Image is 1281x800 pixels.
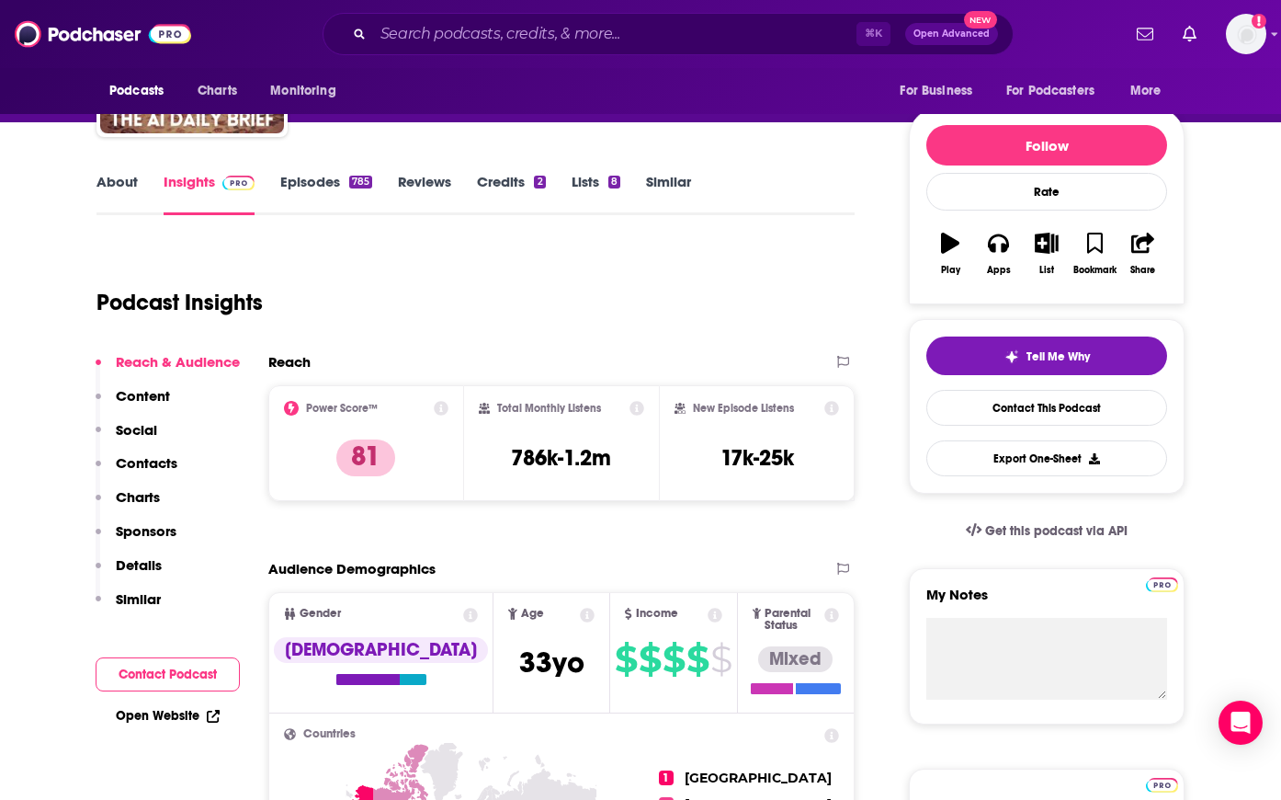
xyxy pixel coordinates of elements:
[951,509,1142,554] a: Get this podcast via API
[96,353,240,387] button: Reach & Audience
[758,646,833,672] div: Mixed
[659,771,674,785] span: 1
[926,586,1167,618] label: My Notes
[268,560,436,577] h2: Audience Demographics
[913,29,990,39] span: Open Advanced
[1117,74,1185,109] button: open menu
[96,173,138,215] a: About
[198,78,237,104] span: Charts
[96,289,263,316] h1: Podcast Insights
[1073,265,1117,276] div: Bookmark
[336,440,395,476] p: 81
[1219,701,1263,745] div: Open Intercom Messenger
[116,353,240,371] p: Reach & Audience
[636,608,678,620] span: Income
[96,421,157,455] button: Social
[639,645,661,674] span: $
[887,74,995,109] button: open menu
[926,173,1167,211] div: Rate
[926,221,974,287] button: Play
[1226,14,1266,54] img: User Profile
[268,353,311,371] h2: Reach
[985,523,1128,539] span: Get this podcast via API
[1023,221,1071,287] button: List
[373,19,856,49] input: Search podcasts, credits, & more...
[257,74,359,109] button: open menu
[1226,14,1266,54] span: Logged in as patiencebaldacci
[1006,78,1094,104] span: For Podcasters
[109,78,164,104] span: Podcasts
[96,74,187,109] button: open menu
[186,74,248,109] a: Charts
[615,645,637,674] span: $
[280,173,372,215] a: Episodes785
[1129,18,1161,50] a: Show notifications dropdown
[323,13,1014,55] div: Search podcasts, credits, & more...
[116,522,176,540] p: Sponsors
[856,22,890,46] span: ⌘ K
[15,17,191,51] img: Podchaser - Follow, Share and Rate Podcasts
[96,522,176,556] button: Sponsors
[941,265,960,276] div: Play
[300,608,341,620] span: Gender
[974,221,1022,287] button: Apps
[1252,14,1266,29] svg: Add a profile image
[710,645,731,674] span: $
[96,657,240,691] button: Contact Podcast
[96,556,162,590] button: Details
[270,78,335,104] span: Monitoring
[686,645,709,674] span: $
[398,173,451,215] a: Reviews
[116,556,162,574] p: Details
[646,173,691,215] a: Similar
[900,78,972,104] span: For Business
[994,74,1121,109] button: open menu
[1175,18,1204,50] a: Show notifications dropdown
[663,645,685,674] span: $
[303,728,356,740] span: Countries
[116,387,170,405] p: Content
[497,402,601,415] h2: Total Monthly Listens
[1004,349,1019,364] img: tell me why sparkle
[1146,775,1178,793] a: Pro website
[1026,349,1090,364] span: Tell Me Why
[1226,14,1266,54] button: Show profile menu
[608,176,620,189] div: 8
[1071,221,1118,287] button: Bookmark
[116,708,220,724] a: Open Website
[1146,575,1178,592] a: Pro website
[96,488,160,522] button: Charts
[905,23,998,45] button: Open AdvancedNew
[1146,778,1178,793] img: Podchaser Pro
[1146,577,1178,592] img: Podchaser Pro
[685,770,832,786] span: [GEOGRAPHIC_DATA]
[274,637,488,663] div: [DEMOGRAPHIC_DATA]
[765,608,821,632] span: Parental Status
[964,11,997,29] span: New
[521,608,544,620] span: Age
[116,590,161,608] p: Similar
[926,440,1167,476] button: Export One-Sheet
[926,337,1167,375] button: tell me why sparkleTell Me Why
[519,645,584,680] span: 33 yo
[511,444,611,472] h3: 786k-1.2m
[349,176,372,189] div: 785
[306,402,378,415] h2: Power Score™
[96,590,161,624] button: Similar
[116,454,177,472] p: Contacts
[1119,221,1167,287] button: Share
[116,421,157,439] p: Social
[926,390,1167,426] a: Contact This Podcast
[926,125,1167,166] button: Follow
[572,173,620,215] a: Lists8
[693,402,794,415] h2: New Episode Listens
[96,387,170,421] button: Content
[1130,265,1155,276] div: Share
[720,444,794,472] h3: 17k-25k
[477,173,545,215] a: Credits2
[222,176,255,190] img: Podchaser Pro
[1039,265,1054,276] div: List
[164,173,255,215] a: InsightsPodchaser Pro
[116,488,160,506] p: Charts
